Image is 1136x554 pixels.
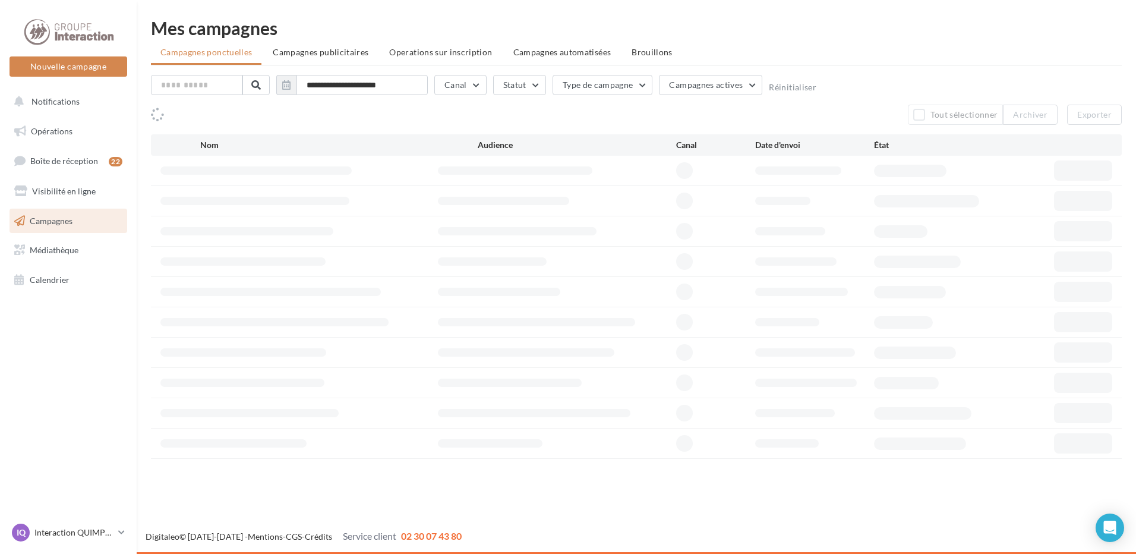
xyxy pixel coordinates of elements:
[478,139,676,151] div: Audience
[401,530,462,542] span: 02 30 07 43 80
[305,531,332,542] a: Crédits
[755,139,874,151] div: Date d'envoi
[513,47,611,57] span: Campagnes automatisées
[669,80,743,90] span: Campagnes actives
[30,215,72,225] span: Campagnes
[7,179,130,204] a: Visibilité en ligne
[109,157,122,166] div: 22
[32,186,96,196] span: Visibilité en ligne
[1003,105,1058,125] button: Archiver
[343,530,396,542] span: Service client
[30,275,70,285] span: Calendrier
[10,521,127,544] a: IQ Interaction QUIMPER
[908,105,1003,125] button: Tout sélectionner
[7,89,125,114] button: Notifications
[874,139,993,151] div: État
[273,47,368,57] span: Campagnes publicitaires
[10,56,127,77] button: Nouvelle campagne
[553,75,653,95] button: Type de campagne
[30,156,98,166] span: Boîte de réception
[30,245,78,255] span: Médiathèque
[7,148,130,174] a: Boîte de réception22
[34,527,113,539] p: Interaction QUIMPER
[434,75,487,95] button: Canal
[146,531,462,542] span: © [DATE]-[DATE] - - -
[200,139,478,151] div: Nom
[31,96,80,106] span: Notifications
[659,75,762,95] button: Campagnes actives
[286,531,302,542] a: CGS
[7,238,130,263] a: Médiathèque
[769,83,816,92] button: Réinitialiser
[17,527,26,539] span: IQ
[7,209,130,234] a: Campagnes
[7,119,130,144] a: Opérations
[1067,105,1122,125] button: Exporter
[676,139,755,151] div: Canal
[632,47,673,57] span: Brouillons
[31,126,72,136] span: Opérations
[493,75,546,95] button: Statut
[248,531,283,542] a: Mentions
[389,47,492,57] span: Operations sur inscription
[1096,514,1124,542] div: Open Intercom Messenger
[7,267,130,292] a: Calendrier
[146,531,179,542] a: Digitaleo
[151,19,1122,37] div: Mes campagnes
